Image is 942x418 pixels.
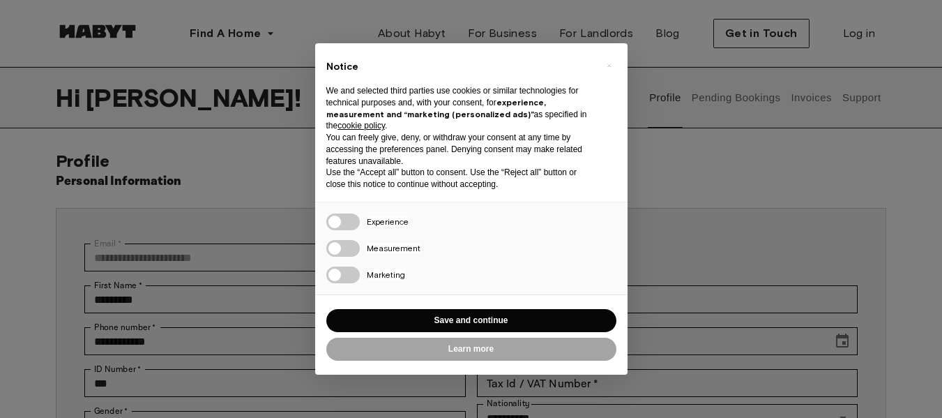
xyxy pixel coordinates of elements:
span: Marketing [367,269,405,280]
h2: Notice [326,60,594,74]
button: Learn more [326,338,616,361]
p: You can freely give, deny, or withdraw your consent at any time by accessing the preferences pane... [326,132,594,167]
strong: experience, measurement and “marketing (personalized ads)” [326,97,546,119]
p: Use the “Accept all” button to consent. Use the “Reject all” button or close this notice to conti... [326,167,594,191]
button: Save and continue [326,309,616,332]
span: × [607,57,611,74]
p: We and selected third parties use cookies or similar technologies for technical purposes and, wit... [326,85,594,132]
a: cookie policy [337,121,385,130]
span: Measurement [367,243,420,253]
span: Experience [367,216,409,227]
button: Close this notice [598,54,621,77]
